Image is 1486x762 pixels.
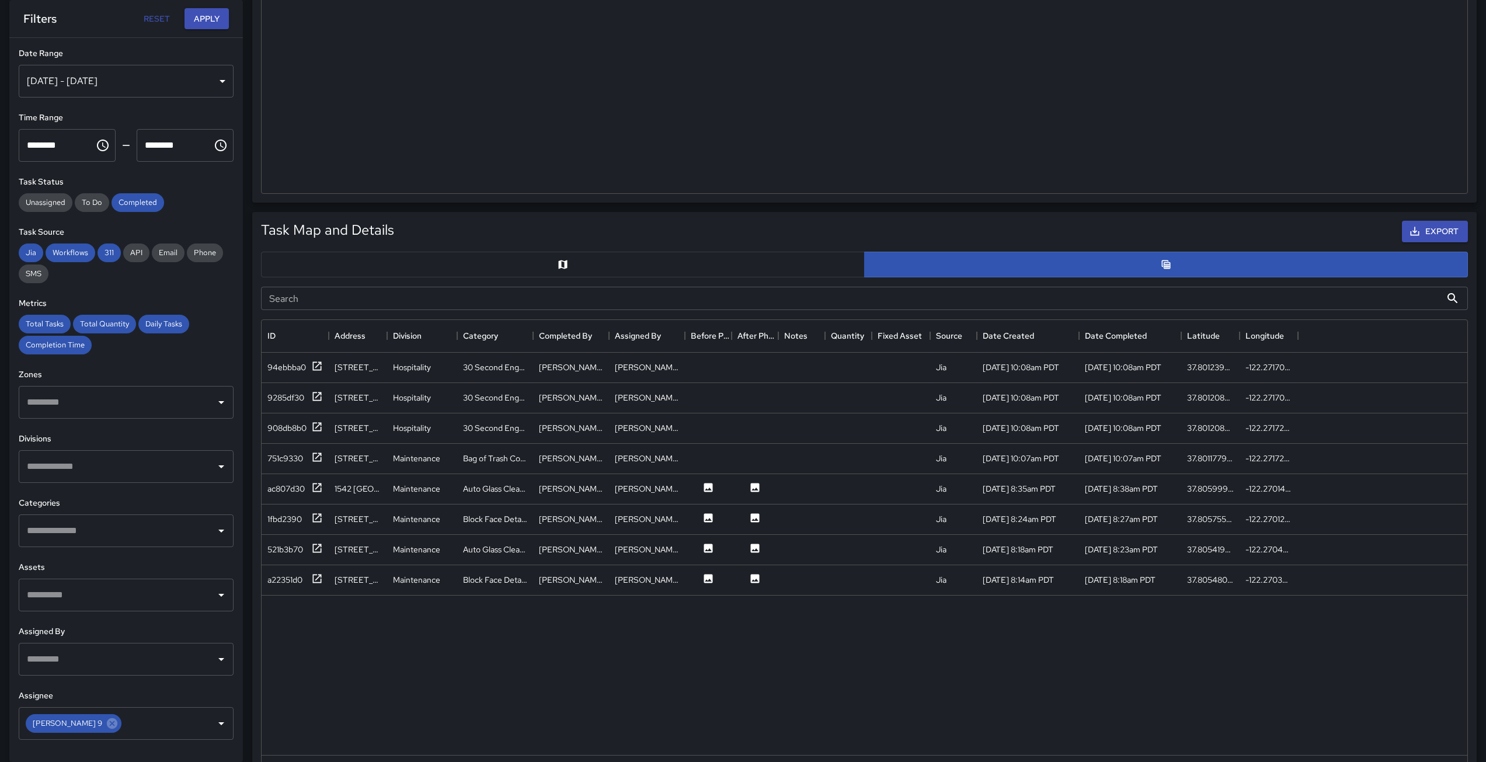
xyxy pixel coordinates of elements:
[335,453,381,464] div: 988 Franklin Street
[393,483,440,495] div: Maintenance
[335,513,381,525] div: 1510 Broadway
[23,9,57,28] h6: Filters
[983,319,1034,352] div: Date Created
[19,625,234,638] h6: Assigned By
[539,319,592,352] div: Completed By
[615,544,679,555] div: Mike 9
[778,319,825,352] div: Notes
[19,226,234,239] h6: Task Source
[983,513,1056,525] div: 8/22/2025, 8:24am PDT
[615,319,661,352] div: Assigned By
[267,422,307,434] div: 908db8b0
[615,361,679,373] div: Mike 9
[262,319,329,352] div: ID
[267,512,323,527] button: 1fbd2390
[19,243,43,262] div: Jia
[19,497,234,510] h6: Categories
[46,243,95,262] div: Workflows
[463,483,527,495] div: Auto Glass Cleaned Up
[1085,513,1158,525] div: 8/22/2025, 8:27am PDT
[539,513,603,525] div: Mike 9
[936,319,962,352] div: Source
[75,193,109,212] div: To Do
[267,392,304,403] div: 9285df30
[557,259,569,270] svg: Map
[26,716,109,730] span: [PERSON_NAME] 9
[1085,319,1147,352] div: Date Completed
[393,544,440,555] div: Maintenance
[19,433,234,446] h6: Divisions
[267,451,323,466] button: 751c9330
[213,651,229,667] button: Open
[19,197,72,207] span: Unassigned
[19,690,234,702] h6: Assignee
[1085,544,1158,555] div: 8/22/2025, 8:23am PDT
[463,574,527,586] div: Block Face Detailed
[1245,513,1292,525] div: -122.270120346
[609,319,685,352] div: Assigned By
[75,197,109,207] span: To Do
[73,315,136,333] div: Total Quantity
[878,319,922,352] div: Fixed Asset
[930,319,977,352] div: Source
[393,319,422,352] div: Division
[983,483,1056,495] div: 8/22/2025, 8:35am PDT
[123,248,149,258] span: API
[539,574,603,586] div: Mike 9
[335,422,381,434] div: 988 Franklin Street
[19,336,92,354] div: Completion Time
[213,394,229,410] button: Open
[1187,422,1234,434] div: 37.801208496
[539,361,603,373] div: Mike 9
[261,221,394,239] h5: Task Map and Details
[615,392,679,403] div: Mike 9
[936,453,946,464] div: Jia
[615,513,679,525] div: Mike 9
[825,319,872,352] div: Quantity
[267,453,303,464] div: 751c9330
[19,112,234,124] h6: Time Range
[329,319,387,352] div: Address
[463,453,527,464] div: Bag of Trash Collected
[152,243,185,262] div: Email
[267,542,323,557] button: 521b3b70
[983,361,1059,373] div: 8/22/2025, 10:08am PDT
[463,319,498,352] div: Category
[19,315,71,333] div: Total Tasks
[1187,574,1234,586] div: 37.805480957
[1245,319,1284,352] div: Longitude
[1245,422,1292,434] div: -122.271728049
[393,453,440,464] div: Maintenance
[19,65,234,98] div: [DATE] - [DATE]
[187,243,223,262] div: Phone
[1085,392,1161,403] div: 8/22/2025, 10:08am PDT
[138,315,189,333] div: Daily Tasks
[615,453,679,464] div: Mike 9
[267,482,323,496] button: ac807d30
[539,453,603,464] div: Mike 9
[267,573,323,587] button: a22351d0
[19,47,234,60] h6: Date Range
[1245,574,1292,586] div: -122.270304258
[936,422,946,434] div: Jia
[872,319,930,352] div: Fixed Asset
[936,361,946,373] div: Jia
[1181,319,1240,352] div: Latitude
[463,361,527,373] div: 30 Second Engagement Conducted
[209,134,232,157] button: Choose time, selected time is 11:59 PM
[335,361,381,373] div: 988 Franklin Street
[335,319,366,352] div: Address
[19,269,48,279] span: SMS
[615,483,679,495] div: Mike 9
[463,422,527,434] div: 30 Second Engagement Conducted
[19,248,43,258] span: Jia
[1187,319,1220,352] div: Latitude
[539,392,603,403] div: Mike 9
[267,483,305,495] div: ac807d30
[983,544,1053,555] div: 8/22/2025, 8:18am PDT
[267,544,303,555] div: 521b3b70
[152,248,185,258] span: Email
[983,422,1059,434] div: 8/22/2025, 10:08am PDT
[19,297,234,310] h6: Metrics
[267,574,302,586] div: a22351d0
